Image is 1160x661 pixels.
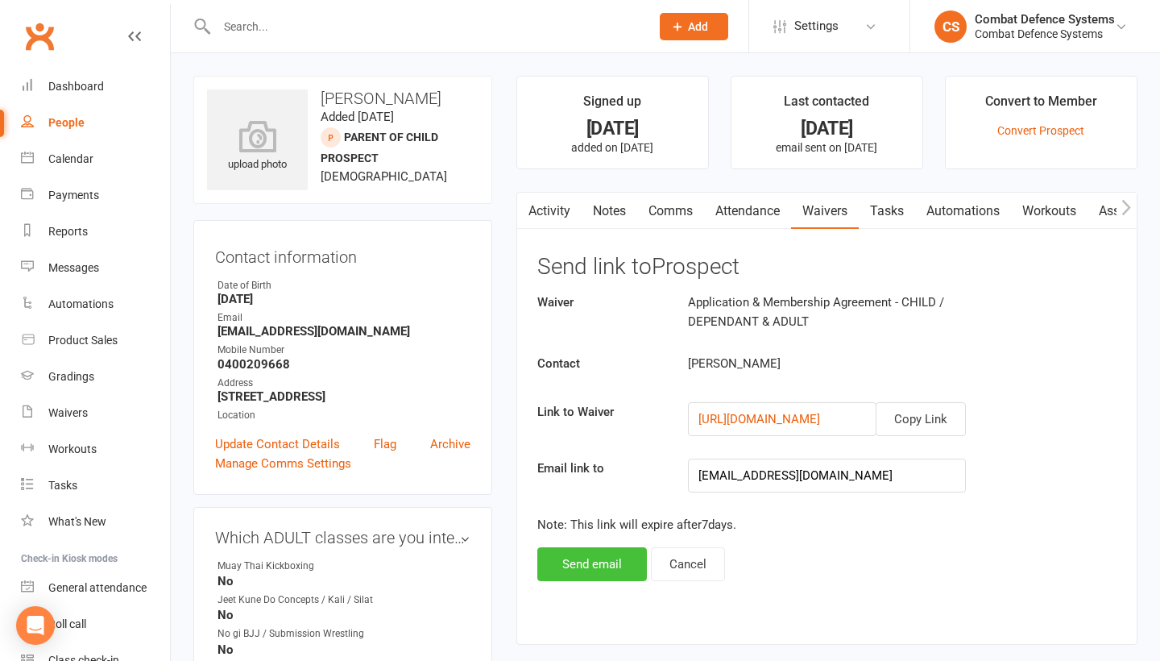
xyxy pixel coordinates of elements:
strong: [DATE] [217,292,470,306]
div: Combat Defence Systems [975,12,1115,27]
strong: No [217,574,470,588]
a: Reports [21,214,170,250]
a: Waivers [21,395,170,431]
label: Link to Waiver [525,402,676,422]
span: [DEMOGRAPHIC_DATA] [321,169,447,184]
a: Notes [582,193,637,230]
div: Address [217,376,470,391]
button: Add [660,13,728,40]
button: Cancel [651,547,725,581]
div: Location [217,408,470,423]
span: Add [688,20,708,33]
a: Archive [430,434,470,454]
div: Signed up [583,91,641,120]
div: Gradings [48,370,94,383]
div: General attendance [48,581,147,594]
a: Calendar [21,141,170,177]
div: CS [934,10,967,43]
a: Roll call [21,606,170,642]
a: [URL][DOMAIN_NAME] [698,412,820,426]
button: Send email [537,547,647,581]
a: Workouts [1011,193,1087,230]
div: Messages [48,261,99,274]
div: Jeet Kune Do Concepts / Kali / Silat [217,592,373,608]
div: People [48,116,85,129]
h3: Send link to Prospect [537,255,1116,280]
strong: [EMAIL_ADDRESS][DOMAIN_NAME] [217,324,470,339]
label: Contact [525,354,676,373]
div: Payments [48,189,99,202]
a: General attendance kiosk mode [21,570,170,606]
a: Comms [637,193,704,230]
a: People [21,105,170,141]
div: Application & Membership Agreement - CHILD / DEPENDANT & ADULT [676,293,1028,331]
div: Tasks [48,479,77,492]
a: Update Contact Details [215,434,340,454]
a: Workouts [21,431,170,468]
span: Settings [794,8,839,44]
a: Attendance [704,193,791,230]
strong: [STREET_ADDRESS] [217,389,470,404]
a: Automations [21,286,170,322]
a: Waivers [791,193,859,230]
div: Email [217,310,470,326]
h3: [PERSON_NAME] [207,89,478,107]
div: Mobile Number [217,343,470,358]
a: Automations [915,193,1011,230]
div: Product Sales [48,334,118,347]
time: Added [DATE] [321,110,394,124]
a: Payments [21,177,170,214]
div: What's New [48,515,106,528]
a: Tasks [21,468,170,504]
input: Search... [212,15,639,38]
button: Copy Link [876,402,966,436]
a: What's New [21,504,170,540]
strong: 0400209668 [217,357,470,372]
a: Messages [21,250,170,286]
div: Convert to Member [985,91,1097,120]
div: Roll call [48,617,86,630]
div: Last contacted [784,91,869,120]
strong: No [217,608,470,622]
a: Dashboard [21,69,170,105]
div: [PERSON_NAME] [676,354,1028,373]
strong: No [217,642,470,657]
a: Product Sales [21,322,170,359]
div: Automations [48,297,114,310]
p: email sent on [DATE] [746,141,908,154]
a: Manage Comms Settings [215,454,351,473]
a: Flag [374,434,396,454]
div: Waivers [48,406,88,419]
div: Muay Thai Kickboxing [217,559,350,574]
a: Clubworx [19,16,60,56]
div: Date of Birth [217,278,470,293]
div: [DATE] [532,120,694,137]
a: Activity [517,193,582,230]
a: Tasks [859,193,915,230]
div: [DATE] [746,120,908,137]
div: Combat Defence Systems [975,27,1115,41]
div: Dashboard [48,80,104,93]
p: Note: This link will expire after 7 days. [537,515,1116,534]
h3: Contact information [215,242,470,266]
a: Gradings [21,359,170,395]
div: upload photo [207,120,308,173]
div: Workouts [48,443,97,455]
a: Convert Prospect [997,124,1084,137]
div: Reports [48,225,88,238]
p: added on [DATE] [532,141,694,154]
span: Parent of child prospect [321,131,438,164]
label: Email link to [525,459,676,478]
div: No gi BJJ / Submission Wrestling [217,626,364,642]
h3: Which ADULT classes are you interested in? [215,529,470,547]
div: Calendar [48,152,93,165]
label: Waiver [525,293,676,312]
div: Open Intercom Messenger [16,606,55,645]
